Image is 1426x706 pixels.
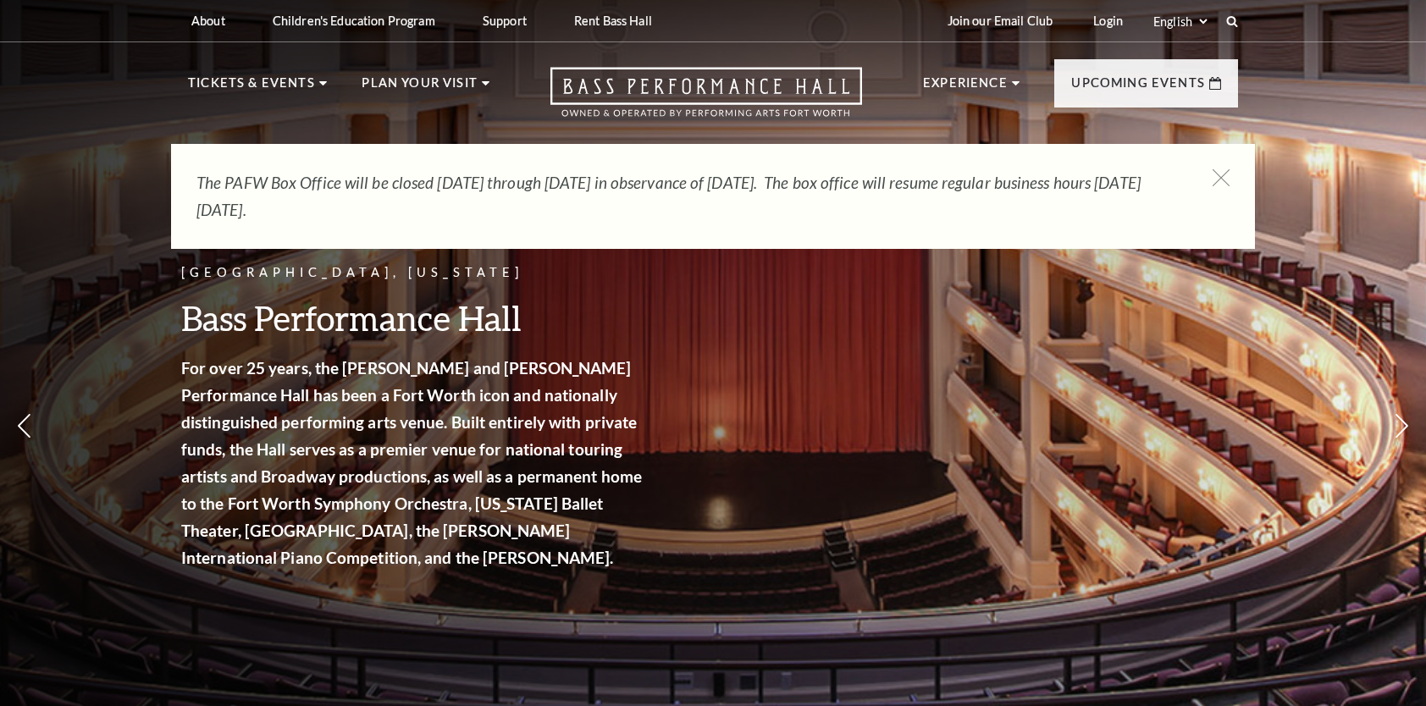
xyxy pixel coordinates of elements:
[362,73,478,103] p: Plan Your Visit
[1071,73,1205,103] p: Upcoming Events
[273,14,435,28] p: Children's Education Program
[181,296,647,339] h3: Bass Performance Hall
[181,358,642,567] strong: For over 25 years, the [PERSON_NAME] and [PERSON_NAME] Performance Hall has been a Fort Worth ico...
[574,14,652,28] p: Rent Bass Hall
[181,262,647,284] p: [GEOGRAPHIC_DATA], [US_STATE]
[188,73,315,103] p: Tickets & Events
[1150,14,1210,30] select: Select:
[191,14,225,28] p: About
[196,173,1141,219] em: The PAFW Box Office will be closed [DATE] through [DATE] in observance of [DATE]. The box office ...
[483,14,527,28] p: Support
[923,73,1008,103] p: Experience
